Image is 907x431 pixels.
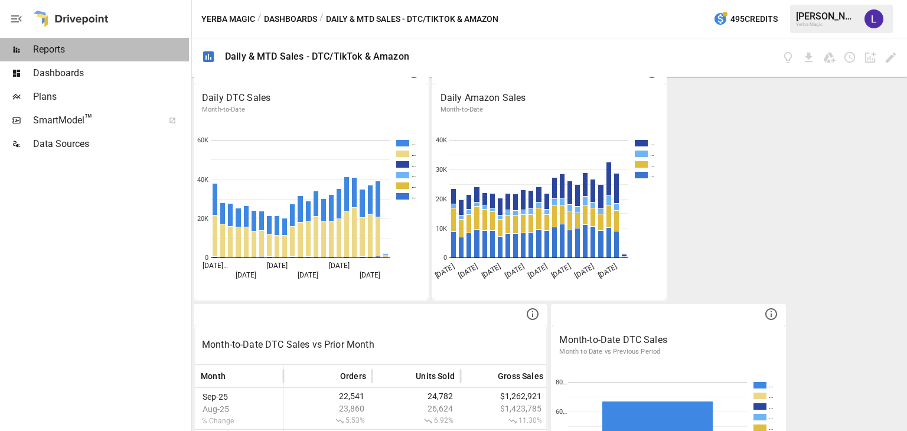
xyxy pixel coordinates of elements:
[433,262,455,280] text: [DATE]
[550,262,572,280] text: [DATE]
[466,404,543,413] span: $1,423,785
[559,333,778,347] p: Month-to-Date DTC Sales
[709,8,782,30] button: 495Credits
[503,262,525,280] text: [DATE]
[398,368,415,384] button: Sort
[556,378,567,386] text: 80…
[322,368,339,384] button: Sort
[480,262,502,280] text: [DATE]
[264,12,317,27] button: Dashboards
[298,271,318,279] text: [DATE]
[412,182,416,190] text: …
[33,43,189,57] span: Reports
[289,404,366,413] span: 23,860
[84,112,93,126] span: ™
[202,105,420,115] p: Month-to-Date
[559,347,778,357] p: Month to Date vs Previous Period
[412,139,416,147] text: …
[769,392,773,400] text: …
[556,408,567,416] text: 60…
[456,262,478,280] text: [DATE]
[378,391,455,401] span: 24,782
[197,136,208,144] text: 60K
[823,51,836,64] button: Save as Google Doc
[433,122,663,299] svg: A chart.
[527,262,549,280] text: [DATE]
[319,12,324,27] div: /
[769,381,773,389] text: …
[843,51,857,64] button: Schedule dashboard
[378,404,455,413] span: 26,624
[201,404,277,414] span: Aug-25
[769,413,773,421] text: …
[466,391,543,401] span: $1,262,921
[329,262,350,270] text: [DATE]
[436,195,447,203] text: 20K
[863,51,877,64] button: Add widget
[466,416,543,426] span: 11.30%
[781,51,795,64] button: View documentation
[412,171,416,179] text: …
[195,122,425,299] svg: A chart.
[650,139,654,147] text: …
[802,51,815,64] button: Download dashboard
[197,215,208,223] text: 20K
[796,11,857,22] div: [PERSON_NAME]
[730,12,778,27] span: 495 Credits
[197,176,208,184] text: 40K
[289,416,366,426] span: 5.53%
[436,136,447,144] text: 40K
[205,254,208,262] text: 0
[225,51,409,62] div: Daily & MTD Sales - DTC/TikTok & Amazon
[573,262,595,280] text: [DATE]
[201,417,277,425] span: % Change
[257,12,262,27] div: /
[412,161,416,168] text: …
[857,2,890,35] button: Laarni Niro
[796,22,857,27] div: Yerba Magic
[227,368,243,384] button: Sort
[443,254,447,262] text: 0
[202,91,420,105] p: Daily DTC Sales
[33,66,189,80] span: Dashboards
[33,90,189,104] span: Plans
[267,262,288,270] text: [DATE]
[864,9,883,28] img: Laarni Niro
[236,271,256,279] text: [DATE]
[436,225,447,233] text: 10K
[650,161,654,168] text: …
[203,262,228,270] text: [DATE]…
[498,370,543,382] span: Gross Sales
[416,370,455,382] span: Units Sold
[441,105,659,115] p: Month-to-Date
[201,12,255,27] button: Yerba Magic
[202,338,539,352] p: Month-to-Date DTC Sales vs Prior Month
[650,171,654,179] text: …
[378,416,455,426] span: 6.92%
[480,368,497,384] button: Sort
[650,150,654,158] text: …
[33,113,156,128] span: SmartModel
[769,403,773,410] text: …
[289,391,366,401] span: 22,541
[360,271,380,279] text: [DATE]
[436,166,447,174] text: 30K
[340,370,366,382] span: Orders
[884,51,898,64] button: Edit dashboard
[412,192,416,200] text: …
[441,91,659,105] p: Daily Amazon Sales
[33,137,189,151] span: Data Sources
[201,370,226,382] span: Month
[412,150,416,158] text: …
[201,392,277,401] span: Sep-25
[596,262,618,280] text: [DATE]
